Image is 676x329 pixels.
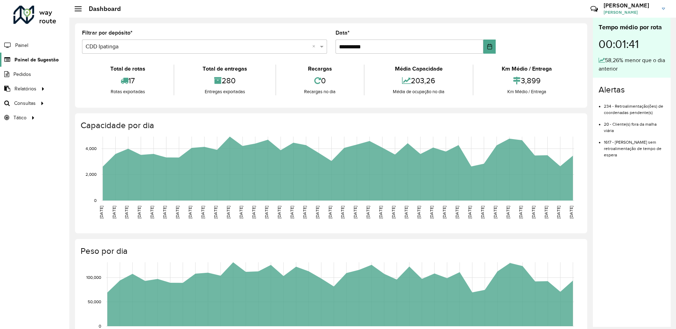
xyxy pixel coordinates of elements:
[506,206,510,219] text: [DATE]
[82,5,121,13] h2: Dashboard
[81,246,580,256] h4: Peso por dia
[483,40,496,54] button: Choose Date
[391,206,396,219] text: [DATE]
[14,100,36,107] span: Consultas
[13,71,31,78] span: Pedidos
[278,73,362,88] div: 0
[84,88,172,95] div: Rotas exportadas
[599,23,665,32] div: Tempo médio por rota
[404,206,408,219] text: [DATE]
[442,206,447,219] text: [DATE]
[531,206,536,219] text: [DATE]
[124,206,129,219] text: [DATE]
[15,42,28,49] span: Painel
[569,206,573,219] text: [DATE]
[544,206,548,219] text: [DATE]
[86,275,101,280] text: 100,000
[175,206,180,219] text: [DATE]
[86,146,97,151] text: 4,000
[14,85,36,92] span: Relatórios
[353,206,357,219] text: [DATE]
[475,88,578,95] div: Km Médio / Entrega
[226,206,231,219] text: [DATE]
[84,73,172,88] div: 17
[604,116,665,134] li: 20 - Cliente(s) fora da malha viária
[14,56,59,64] span: Painel de Sugestão
[366,65,471,73] div: Média Capacidade
[604,9,657,16] span: [PERSON_NAME]
[86,172,97,177] text: 2,000
[150,206,154,219] text: [DATE]
[112,206,116,219] text: [DATE]
[94,198,97,203] text: 0
[429,206,434,219] text: [DATE]
[176,88,274,95] div: Entregas exportadas
[587,1,602,17] a: Contato Rápido
[312,42,318,51] span: Clear all
[290,206,294,219] text: [DATE]
[88,299,101,304] text: 50,000
[188,206,192,219] text: [DATE]
[599,85,665,95] h4: Alertas
[82,29,133,37] label: Filtrar por depósito
[599,56,665,73] div: 58,26% menor que o dia anterior
[302,206,307,219] text: [DATE]
[84,65,172,73] div: Total de rotas
[137,206,141,219] text: [DATE]
[604,98,665,116] li: 234 - Retroalimentação(ões) de coordenadas pendente(s)
[480,206,485,219] text: [DATE]
[416,206,421,219] text: [DATE]
[493,206,497,219] text: [DATE]
[366,206,370,219] text: [DATE]
[176,73,274,88] div: 280
[278,65,362,73] div: Recargas
[176,65,274,73] div: Total de entregas
[518,206,523,219] text: [DATE]
[599,32,665,56] div: 00:01:41
[239,206,243,219] text: [DATE]
[467,206,472,219] text: [DATE]
[99,206,104,219] text: [DATE]
[328,206,332,219] text: [DATE]
[455,206,459,219] text: [DATE]
[162,206,167,219] text: [DATE]
[99,324,101,328] text: 0
[336,29,350,37] label: Data
[340,206,345,219] text: [DATE]
[604,2,657,9] h3: [PERSON_NAME]
[315,206,320,219] text: [DATE]
[200,206,205,219] text: [DATE]
[604,134,665,158] li: 1617 - [PERSON_NAME] sem retroalimentação de tempo de espera
[277,206,281,219] text: [DATE]
[213,206,218,219] text: [DATE]
[278,88,362,95] div: Recargas no dia
[251,206,256,219] text: [DATE]
[264,206,269,219] text: [DATE]
[366,88,471,95] div: Média de ocupação no dia
[378,206,383,219] text: [DATE]
[366,73,471,88] div: 203,26
[81,120,580,131] h4: Capacidade por dia
[475,65,578,73] div: Km Médio / Entrega
[13,114,27,121] span: Tático
[475,73,578,88] div: 3,899
[556,206,561,219] text: [DATE]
